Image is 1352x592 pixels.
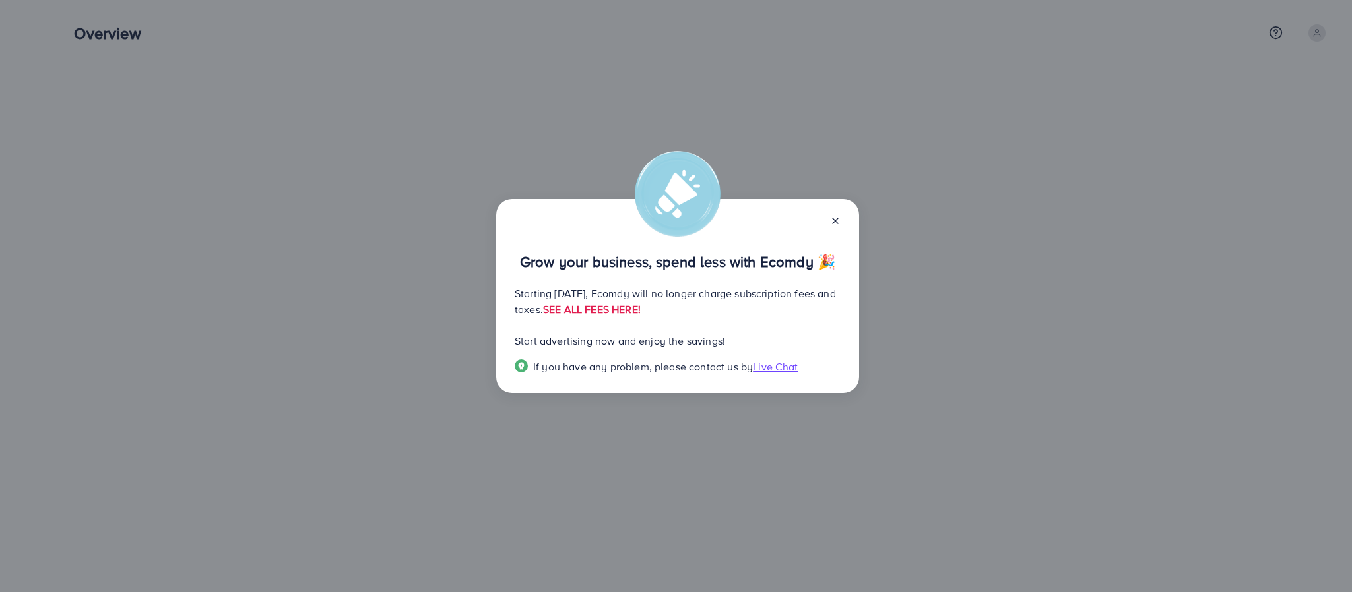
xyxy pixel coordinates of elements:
img: Popup guide [515,359,528,372]
a: SEE ALL FEES HERE! [543,302,641,316]
span: If you have any problem, please contact us by [533,359,753,374]
span: Live Chat [753,359,798,374]
p: Starting [DATE], Ecomdy will no longer charge subscription fees and taxes. [515,285,841,317]
img: alert [635,151,721,237]
p: Start advertising now and enjoy the savings! [515,333,841,349]
p: Grow your business, spend less with Ecomdy 🎉 [515,254,841,270]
